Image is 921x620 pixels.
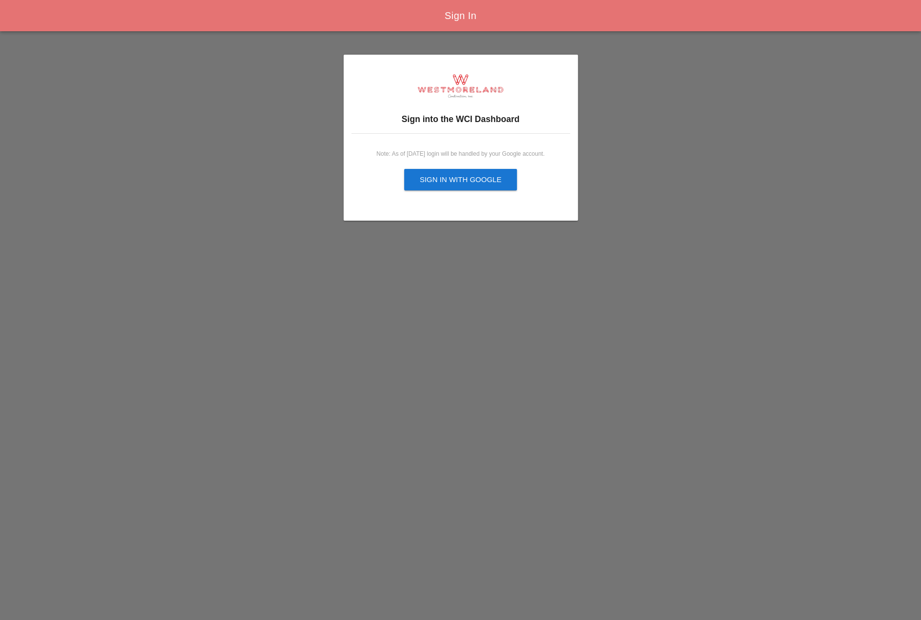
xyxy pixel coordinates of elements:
h3: Sign into the WCI Dashboard [351,113,570,125]
div: Note: As of [DATE] login will be handled by your Google account. [359,149,562,158]
button: Sign in with Google [404,169,517,190]
img: logo [418,74,504,98]
div: Sign in with Google [420,174,502,186]
span: Sign In [445,10,476,21]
